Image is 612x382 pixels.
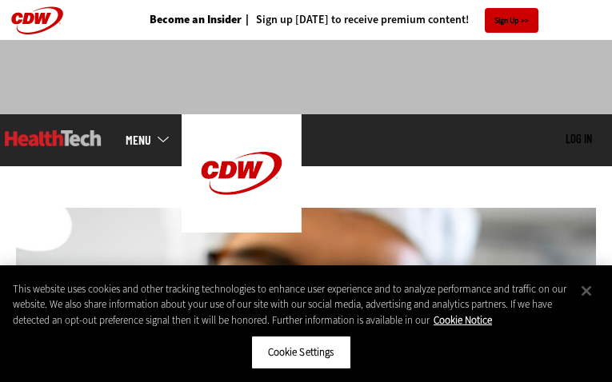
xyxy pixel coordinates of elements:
[434,313,492,327] a: More information about your privacy
[566,132,592,147] div: User menu
[150,14,242,26] a: Become an Insider
[13,281,569,328] div: This website uses cookies and other tracking technologies to enhance user experience and to analy...
[569,273,604,308] button: Close
[242,14,469,26] a: Sign up [DATE] to receive premium content!
[485,8,538,33] a: Sign Up
[5,130,102,146] img: Home
[251,336,351,369] button: Cookie Settings
[182,220,302,237] a: CDW
[566,131,592,145] a: Log in
[126,133,182,146] a: mobile-menu
[182,114,302,233] img: Home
